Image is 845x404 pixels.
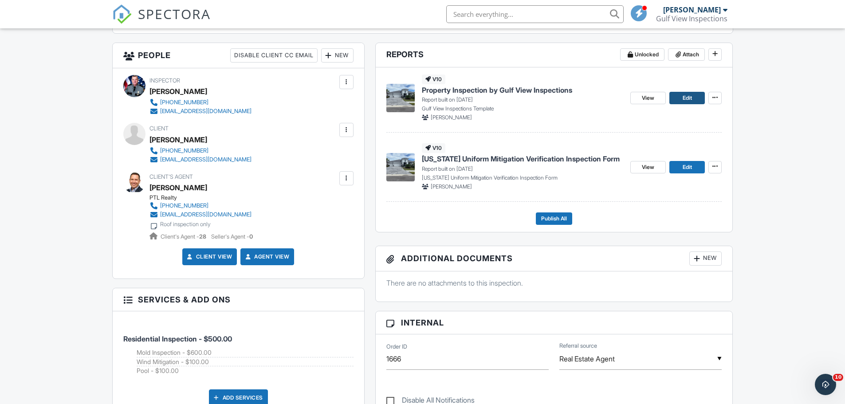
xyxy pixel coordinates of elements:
[149,201,252,210] a: [PHONE_NUMBER]
[249,233,253,240] strong: 0
[386,343,407,351] label: Order ID
[185,252,232,261] a: Client View
[149,85,207,98] div: [PERSON_NAME]
[160,221,211,228] div: Roof inspection only
[112,12,211,31] a: SPECTORA
[112,4,132,24] img: The Best Home Inspection Software - Spectora
[376,311,733,334] h3: Internal
[199,233,206,240] strong: 28
[149,133,207,146] div: [PERSON_NAME]
[137,357,354,367] li: Add on: Wind Mitigation
[149,98,252,107] a: [PHONE_NUMBER]
[211,233,253,240] span: Seller's Agent -
[161,233,208,240] span: Client's Agent -
[149,146,252,155] a: [PHONE_NUMBER]
[833,374,843,381] span: 10
[376,246,733,271] h3: Additional Documents
[138,4,211,23] span: SPECTORA
[321,48,354,63] div: New
[123,334,232,343] span: Residential Inspection - $500.00
[149,210,252,219] a: [EMAIL_ADDRESS][DOMAIN_NAME]
[137,348,354,357] li: Add on: Mold Inspection
[446,5,624,23] input: Search everything...
[663,5,721,14] div: [PERSON_NAME]
[689,251,722,266] div: New
[815,374,836,395] iframe: Intercom live chat
[386,278,722,288] p: There are no attachments to this inspection.
[149,125,169,132] span: Client
[160,211,252,218] div: [EMAIL_ADDRESS][DOMAIN_NAME]
[149,155,252,164] a: [EMAIL_ADDRESS][DOMAIN_NAME]
[149,173,193,180] span: Client's Agent
[160,156,252,163] div: [EMAIL_ADDRESS][DOMAIN_NAME]
[149,107,252,116] a: [EMAIL_ADDRESS][DOMAIN_NAME]
[149,77,180,84] span: Inspector
[149,194,259,201] div: PTL Realty
[113,43,364,68] h3: People
[230,48,318,63] div: Disable Client CC Email
[137,366,354,375] li: Add on: Pool
[113,288,364,311] h3: Services & Add ons
[123,318,354,382] li: Service: Residential Inspection
[160,147,208,154] div: [PHONE_NUMBER]
[160,108,252,115] div: [EMAIL_ADDRESS][DOMAIN_NAME]
[149,181,207,194] a: [PERSON_NAME]
[160,202,208,209] div: [PHONE_NUMBER]
[160,99,208,106] div: [PHONE_NUMBER]
[559,342,597,350] label: Referral source
[656,14,727,23] div: Gulf View Inspections
[244,252,289,261] a: Agent View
